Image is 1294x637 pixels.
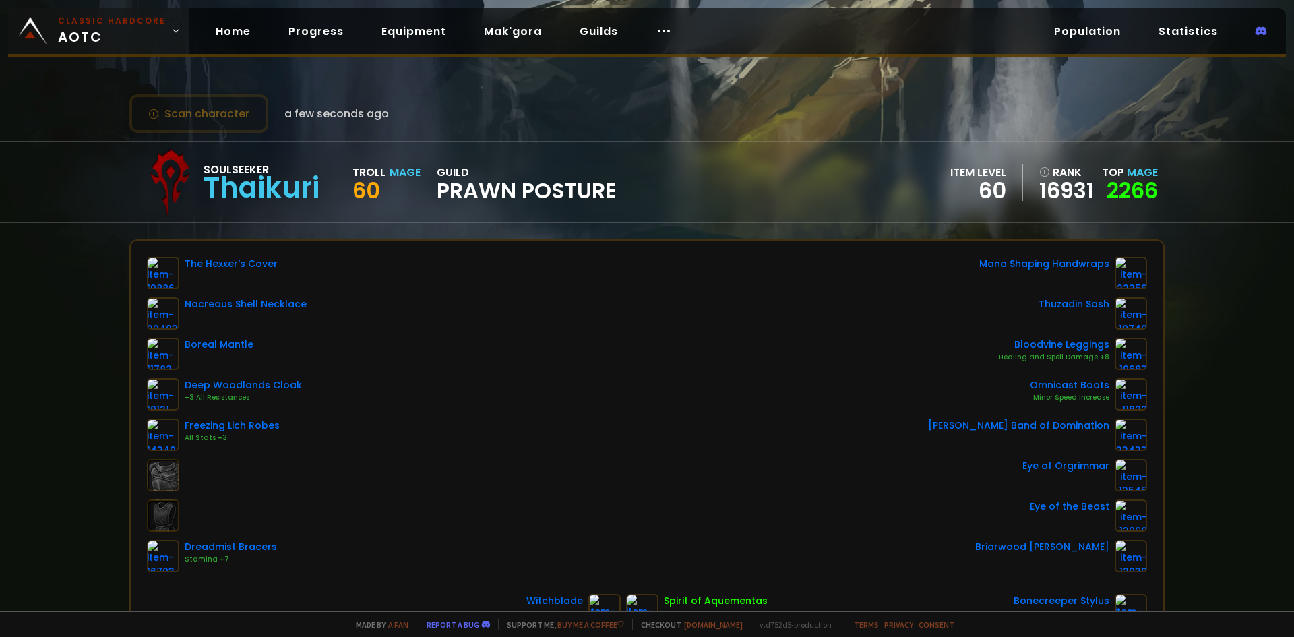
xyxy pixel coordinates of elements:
[1107,175,1158,206] a: 2266
[390,164,421,181] div: Mage
[626,594,658,626] img: item-11904
[58,15,166,27] small: Classic Hardcore
[1115,499,1147,532] img: item-13968
[348,619,408,630] span: Made by
[999,338,1109,352] div: Bloodvine Leggings
[278,18,355,45] a: Progress
[1030,392,1109,403] div: Minor Speed Increase
[557,619,624,630] a: Buy me a coffee
[352,175,380,206] span: 60
[147,540,179,572] img: item-16703
[147,378,179,411] img: item-19121
[147,338,179,370] img: item-11782
[427,619,479,630] a: Report a bug
[129,94,268,133] button: Scan character
[185,540,277,554] div: Dreadmist Bracers
[437,181,617,201] span: Prawn Posture
[1030,499,1109,514] div: Eye of the Beast
[185,419,280,433] div: Freezing Lich Robes
[498,619,624,630] span: Support me,
[204,161,319,178] div: Soulseeker
[1022,459,1109,473] div: Eye of Orgrimmar
[1102,164,1158,181] div: Top
[371,18,457,45] a: Equipment
[884,619,913,630] a: Privacy
[1030,378,1109,392] div: Omnicast Boots
[284,105,389,122] span: a few seconds ago
[8,8,189,54] a: Classic HardcoreAOTC
[664,594,768,608] div: Spirit of Aquementas
[204,178,319,198] div: Thaikuri
[352,164,386,181] div: Troll
[147,419,179,451] img: item-14340
[684,619,743,630] a: [DOMAIN_NAME]
[1115,540,1147,572] img: item-12930
[950,164,1006,181] div: item level
[999,352,1109,363] div: Healing and Spell Damage +8
[588,594,621,626] img: item-13964
[854,619,879,630] a: Terms
[975,540,1109,554] div: Briarwood [PERSON_NAME]
[147,297,179,330] img: item-22403
[205,18,261,45] a: Home
[569,18,629,45] a: Guilds
[1115,297,1147,330] img: item-18740
[1115,594,1147,626] img: item-13938
[1115,257,1147,289] img: item-22256
[919,619,954,630] a: Consent
[526,594,583,608] div: Witchblade
[185,392,302,403] div: +3 All Resistances
[147,257,179,289] img: item-19886
[1115,459,1147,491] img: item-12545
[1115,419,1147,451] img: item-22433
[185,433,280,444] div: All Stats +3
[979,257,1109,271] div: Mana Shaping Handwraps
[1039,297,1109,311] div: Thuzadin Sash
[928,419,1109,433] div: [PERSON_NAME] Band of Domination
[1043,18,1132,45] a: Population
[751,619,832,630] span: v. d752d5 - production
[1148,18,1229,45] a: Statistics
[388,619,408,630] a: a fan
[185,257,278,271] div: The Hexxer's Cover
[185,554,277,565] div: Stamina +7
[437,164,617,201] div: guild
[185,297,307,311] div: Nacreous Shell Necklace
[1115,378,1147,411] img: item-11822
[1014,594,1109,608] div: Bonecreeper Stylus
[1115,338,1147,370] img: item-19683
[185,378,302,392] div: Deep Woodlands Cloak
[1039,181,1094,201] a: 16931
[58,15,166,47] span: AOTC
[950,181,1006,201] div: 60
[185,338,253,352] div: Boreal Mantle
[632,619,743,630] span: Checkout
[1039,164,1094,181] div: rank
[1127,164,1158,180] span: Mage
[473,18,553,45] a: Mak'gora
